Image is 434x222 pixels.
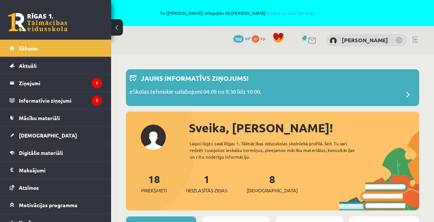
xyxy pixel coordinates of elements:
[19,92,102,109] legend: Informatīvie ziņojumi
[10,179,102,196] a: Atzīmes
[245,35,251,41] span: mP
[92,78,102,88] i: 1
[141,73,248,83] p: Jauns informatīvs ziņojums!
[19,184,39,191] span: Atzīmes
[10,40,102,57] a: Sākums
[141,172,167,194] a: 18Priekšmeti
[10,92,102,109] a: Informatīvie ziņojumi1
[19,62,37,69] span: Aktuāli
[233,35,244,43] span: 102
[189,119,419,137] div: Sveika, [PERSON_NAME]!
[85,11,391,15] span: Tu ([PERSON_NAME]) ielogojies kā [PERSON_NAME]
[10,57,102,74] a: Aktuāli
[10,162,102,179] a: Maksājumi
[342,36,388,44] a: [PERSON_NAME]
[186,172,227,194] a: 1Neizlasītās ziņas
[266,10,316,16] a: Atpakaļ uz savu lietotāju
[186,187,227,194] span: Neizlasītās ziņas
[141,187,167,194] span: Priekšmeti
[19,132,77,139] span: [DEMOGRAPHIC_DATA]
[10,144,102,161] a: Digitālie materiāli
[247,172,298,194] a: 8[DEMOGRAPHIC_DATA]
[330,37,337,44] img: Valērija Franckeviča
[10,127,102,144] a: [DEMOGRAPHIC_DATA]
[19,74,102,92] legend: Ziņojumi
[19,162,102,179] legend: Maksājumi
[130,73,415,102] a: Jauns informatīvs ziņojums! eSkolas tehniskie uzlabojumi 04.09 no 8:30 līdz 10:00.
[19,149,63,156] span: Digitālie materiāli
[130,87,261,98] p: eSkolas tehniskie uzlabojumi 04.09 no 8:30 līdz 10:00.
[19,45,38,52] span: Sākums
[252,35,269,41] a: 0 xp
[252,35,259,43] span: 0
[19,115,60,121] span: Mācību materiāli
[247,187,298,194] span: [DEMOGRAPHIC_DATA]
[260,35,265,41] span: xp
[233,35,251,41] a: 102 mP
[10,196,102,213] a: Motivācijas programma
[8,13,67,32] a: Rīgas 1. Tālmācības vidusskola
[19,202,77,208] span: Motivācijas programma
[92,96,102,106] i: 1
[190,140,365,160] div: Laipni lūgts savā Rīgas 1. Tālmācības vidusskolas skolnieka profilā. Šeit Tu vari redzēt tuvojošo...
[10,74,102,92] a: Ziņojumi1
[10,109,102,126] a: Mācību materiāli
